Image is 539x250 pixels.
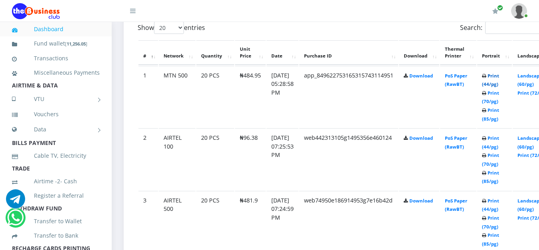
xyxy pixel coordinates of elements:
[482,215,499,230] a: Print (70/pg)
[409,73,433,79] a: Download
[12,147,100,165] a: Cable TV, Electricity
[511,3,527,19] img: User
[445,198,467,212] a: PoS Paper (RawBT)
[138,40,158,65] th: #: activate to sort column descending
[12,187,100,205] a: Register a Referral
[492,8,498,14] i: Renew/Upgrade Subscription
[482,107,499,122] a: Print (85/pg)
[299,40,398,65] th: Purchase ID: activate to sort column ascending
[267,66,298,128] td: [DATE] 05:28:58 PM
[445,135,467,150] a: PoS Paper (RawBT)
[12,105,100,123] a: Vouchers
[12,172,100,190] a: Airtime -2- Cash
[12,89,100,109] a: VTU
[267,40,298,65] th: Date: activate to sort column ascending
[12,3,60,19] img: Logo
[477,40,512,65] th: Portrait: activate to sort column ascending
[138,22,205,34] label: Show entries
[138,128,158,190] td: 2
[482,152,499,167] a: Print (70/pg)
[12,49,100,67] a: Transactions
[12,226,100,245] a: Transfer to Bank
[159,40,195,65] th: Network: activate to sort column ascending
[482,73,499,87] a: Print (44/pg)
[159,128,195,190] td: AIRTEL 100
[482,232,499,247] a: Print (85/pg)
[12,34,100,53] a: Fund wallet[11,256.05]
[445,73,467,87] a: PoS Paper (RawBT)
[409,198,433,204] a: Download
[65,41,87,47] small: [ ]
[7,214,24,227] a: Chat for support
[235,128,266,190] td: ₦96.38
[159,66,195,128] td: MTN 500
[482,198,499,212] a: Print (44/pg)
[482,90,499,105] a: Print (70/pg)
[67,41,86,47] b: 11,256.05
[12,20,100,38] a: Dashboard
[196,128,234,190] td: 20 PCS
[12,212,100,230] a: Transfer to Wallet
[482,135,499,150] a: Print (44/pg)
[154,22,184,34] select: Showentries
[299,66,398,128] td: app_849622753165315743114951
[6,195,25,208] a: Chat for support
[196,40,234,65] th: Quantity: activate to sort column ascending
[12,63,100,82] a: Miscellaneous Payments
[497,5,503,11] span: Renew/Upgrade Subscription
[267,128,298,190] td: [DATE] 07:25:53 PM
[235,66,266,128] td: ₦484.95
[235,40,266,65] th: Unit Price: activate to sort column ascending
[299,128,398,190] td: web442313105g1495356e460124
[138,66,158,128] td: 1
[12,119,100,139] a: Data
[409,135,433,141] a: Download
[196,66,234,128] td: 20 PCS
[399,40,439,65] th: Download: activate to sort column ascending
[440,40,476,65] th: Thermal Printer: activate to sort column ascending
[482,170,499,185] a: Print (85/pg)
